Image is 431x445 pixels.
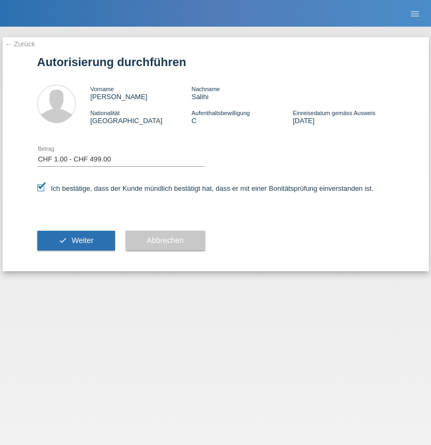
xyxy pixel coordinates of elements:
[404,10,426,17] a: menu
[91,110,120,116] span: Nationalität
[191,85,292,101] div: Salihi
[191,110,249,116] span: Aufenthaltsbewilligung
[191,109,292,125] div: C
[126,231,205,251] button: Abbrechen
[191,86,219,92] span: Nachname
[71,236,93,245] span: Weiter
[5,40,35,48] a: ← Zurück
[91,86,114,92] span: Vorname
[59,236,67,245] i: check
[292,109,394,125] div: [DATE]
[91,109,192,125] div: [GEOGRAPHIC_DATA]
[410,9,420,19] i: menu
[147,236,184,245] span: Abbrechen
[37,184,374,192] label: Ich bestätige, dass der Kunde mündlich bestätigt hat, dass er mit einer Bonitätsprüfung einversta...
[292,110,375,116] span: Einreisedatum gemäss Ausweis
[37,231,115,251] button: check Weiter
[91,85,192,101] div: [PERSON_NAME]
[37,55,394,69] h1: Autorisierung durchführen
